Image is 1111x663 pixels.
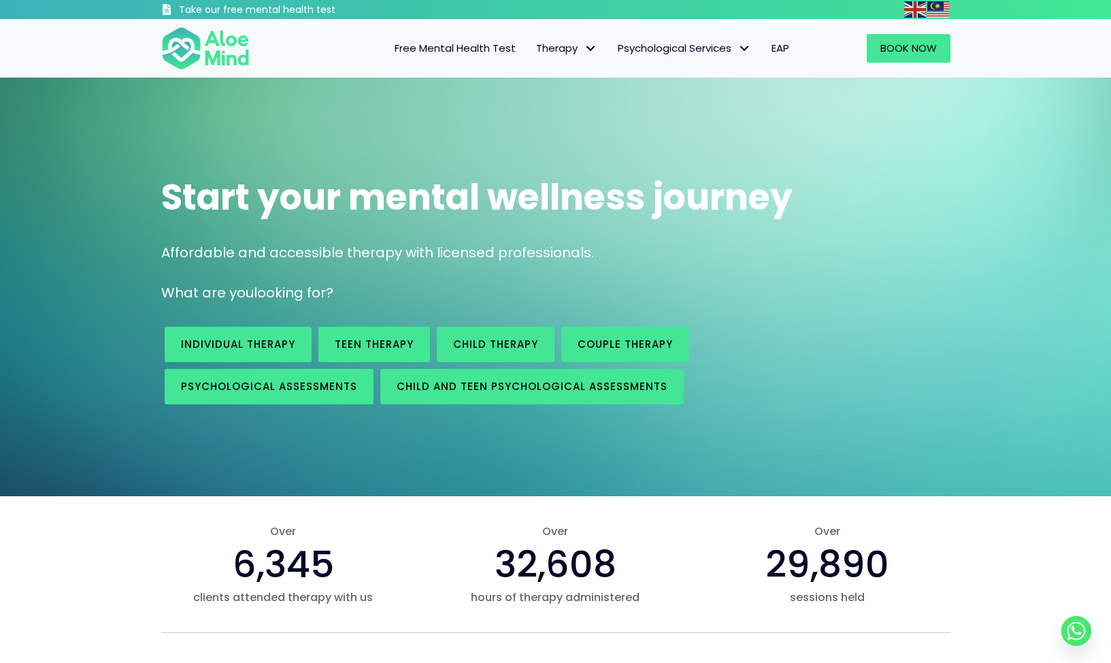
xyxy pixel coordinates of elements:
span: Therapy [536,41,597,55]
a: EAP [761,34,799,63]
a: Take our free mental health test [161,3,408,19]
span: Child Therapy [453,337,538,351]
a: Psychological assessments [165,369,374,404]
span: 6,345 [233,538,334,590]
a: Couple therapy [561,327,689,362]
a: Individual therapy [165,327,312,362]
h3: Take our free mental health test [179,3,408,17]
a: Child Therapy [437,327,554,362]
span: Free Mental Health Test [395,41,516,55]
span: Over [433,523,678,539]
span: 32,608 [495,538,616,590]
a: Psychological ServicesPsychological Services: submenu [608,34,761,63]
a: English [904,1,927,17]
span: hours of therapy administered [433,589,678,605]
span: Teen Therapy [335,337,414,351]
span: sessions held [705,589,950,605]
span: Couple therapy [578,337,673,351]
p: Affordable and accessible therapy with licensed professionals. [161,243,950,263]
a: Malay [927,1,950,17]
a: Child and Teen Psychological assessments [380,369,684,404]
span: What are you [161,283,254,302]
a: Free Mental Health Test [384,34,526,63]
span: Child and Teen Psychological assessments [397,379,667,393]
span: EAP [772,41,789,55]
span: Over [161,523,406,539]
span: looking for? [254,283,333,302]
a: Whatsapp [1061,616,1091,646]
img: en [904,1,926,18]
span: Psychological Services: submenu [735,39,755,59]
span: Psychological assessments [181,379,357,393]
span: Individual therapy [181,337,295,351]
span: 29,890 [765,538,889,590]
span: Start your mental wellness journey [161,172,793,222]
span: Over [705,523,950,539]
span: Book Now [880,41,937,55]
img: Aloe mind Logo [161,26,250,71]
a: Teen Therapy [318,327,430,362]
a: Book Now [867,34,950,63]
img: ms [927,1,949,18]
span: Therapy: submenu [581,39,601,59]
span: clients attended therapy with us [161,589,406,605]
a: TherapyTherapy: submenu [526,34,608,63]
nav: Menu [267,34,799,63]
span: Psychological Services [618,41,751,55]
